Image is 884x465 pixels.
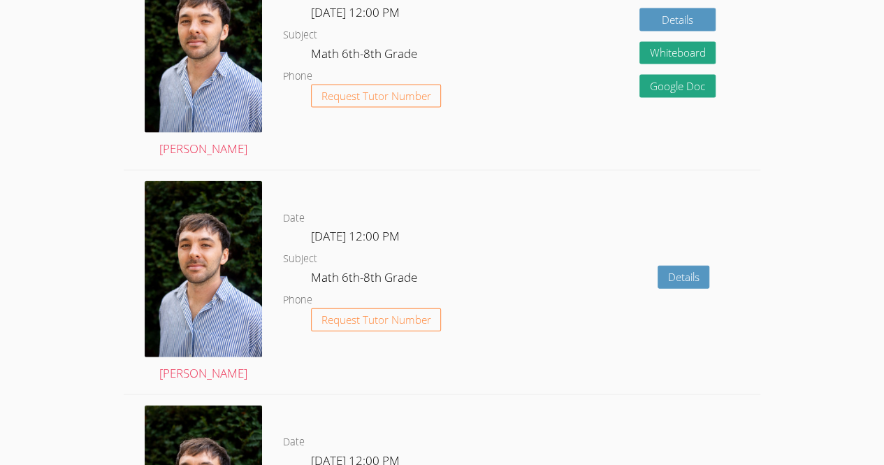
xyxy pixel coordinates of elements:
dt: Phone [283,292,312,309]
button: Request Tutor Number [311,85,442,108]
dt: Date [283,434,305,451]
dd: Math 6th-8th Grade [311,268,420,292]
dt: Date [283,210,305,227]
span: [DATE] 12:00 PM [311,4,400,20]
dt: Subject [283,27,317,44]
button: Whiteboard [639,42,716,65]
a: Google Doc [639,75,716,98]
button: Request Tutor Number [311,308,442,331]
dt: Subject [283,250,317,268]
img: profile.jpg [145,181,262,357]
dd: Math 6th-8th Grade [311,44,420,68]
span: [DATE] 12:00 PM [311,228,400,244]
span: Request Tutor Number [321,315,431,325]
span: Request Tutor Number [321,91,431,101]
dt: Phone [283,68,312,85]
a: [PERSON_NAME] [145,181,262,383]
a: Details [658,266,710,289]
a: Details [639,8,716,31]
